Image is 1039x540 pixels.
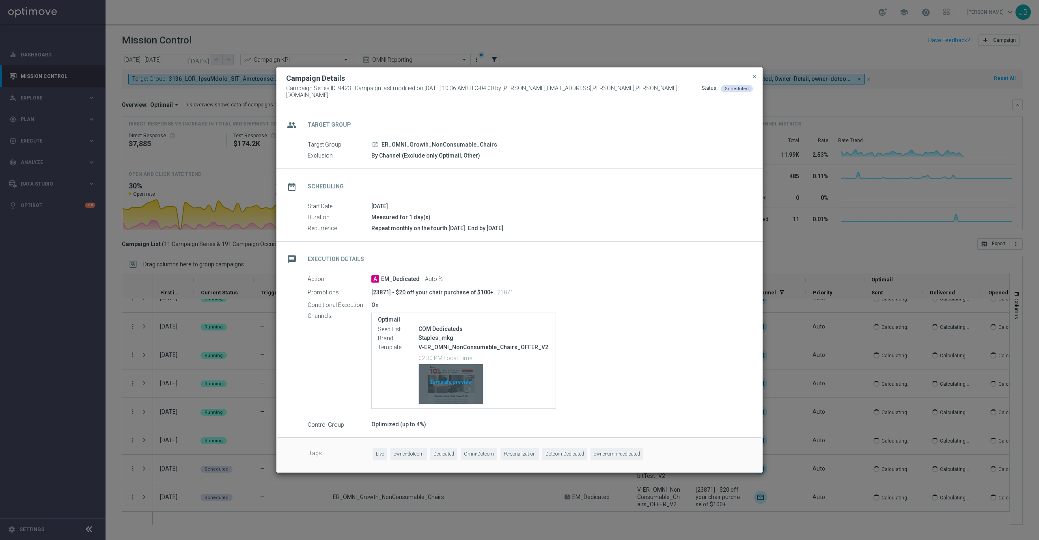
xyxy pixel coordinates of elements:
h2: Scheduling [308,183,344,190]
div: [DATE] [371,202,747,210]
span: Scheduled [725,86,749,91]
label: Template [378,343,418,351]
label: Channels [308,313,371,320]
i: message [285,252,299,267]
label: Duration [308,214,371,221]
span: Dotcom Dedicated [542,448,587,460]
span: owner-omni-dedicated [591,448,643,460]
span: Auto % [425,276,443,283]
label: Recurrence [308,225,371,232]
span: Live [373,448,387,460]
label: Tags [309,448,373,460]
span: Personalization [500,448,539,460]
div: COM Dedicateds [418,325,550,333]
span: Omni-Dotcom [461,448,497,460]
label: Optimail [378,316,550,323]
div: By Channel (Exclude only Optimail, Other) [371,151,747,160]
span: owner-dotcom [390,448,427,460]
label: Start Date [308,203,371,210]
h2: Campaign Details [286,73,345,83]
span: EM_Dedicated [381,276,420,283]
a: launch [371,141,379,149]
i: group [285,118,299,132]
label: Control Group [308,421,371,428]
label: Conditional Execution [308,302,371,309]
label: Action [308,276,371,283]
div: Optimized (up to 4%) [371,420,747,428]
div: Staples_mkg [418,334,550,342]
div: On [371,301,747,309]
label: Promotions [308,289,371,296]
i: date_range [285,179,299,194]
label: Target Group [308,141,371,149]
colored-tag: Scheduled [721,85,753,91]
div: Repeat monthly on the fourth [DATE]. End by [DATE] [371,224,747,232]
label: Seed List [378,326,418,333]
button: Template preview [418,364,483,404]
p: V-ER_OMNI_NonConsumable_Chairs_OFFER_V2 [418,343,550,351]
p: 23871 [497,289,513,296]
label: Exclusion [308,152,371,160]
span: A [371,275,379,283]
h2: Target Group [308,121,351,129]
span: close [751,73,758,80]
span: Dedicated [430,448,457,460]
p: 02:30 PM Local Time [418,354,550,362]
h2: Execution Details [308,255,364,263]
div: Measured for 1 day(s) [371,213,747,221]
div: Template preview [419,364,483,404]
label: Brand [378,335,418,342]
div: Status: [702,85,718,99]
span: Campaign Series ID: 9423 | Campaign last modified on [DATE] 10:36 AM UTC-04:00 by [PERSON_NAME][E... [286,85,702,99]
i: launch [372,141,378,148]
p: [23871] - $20 off your chair purchase of $100+. [371,289,495,296]
span: ER_OMNI_Growth_NonConsumable_Chairs [382,141,497,149]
